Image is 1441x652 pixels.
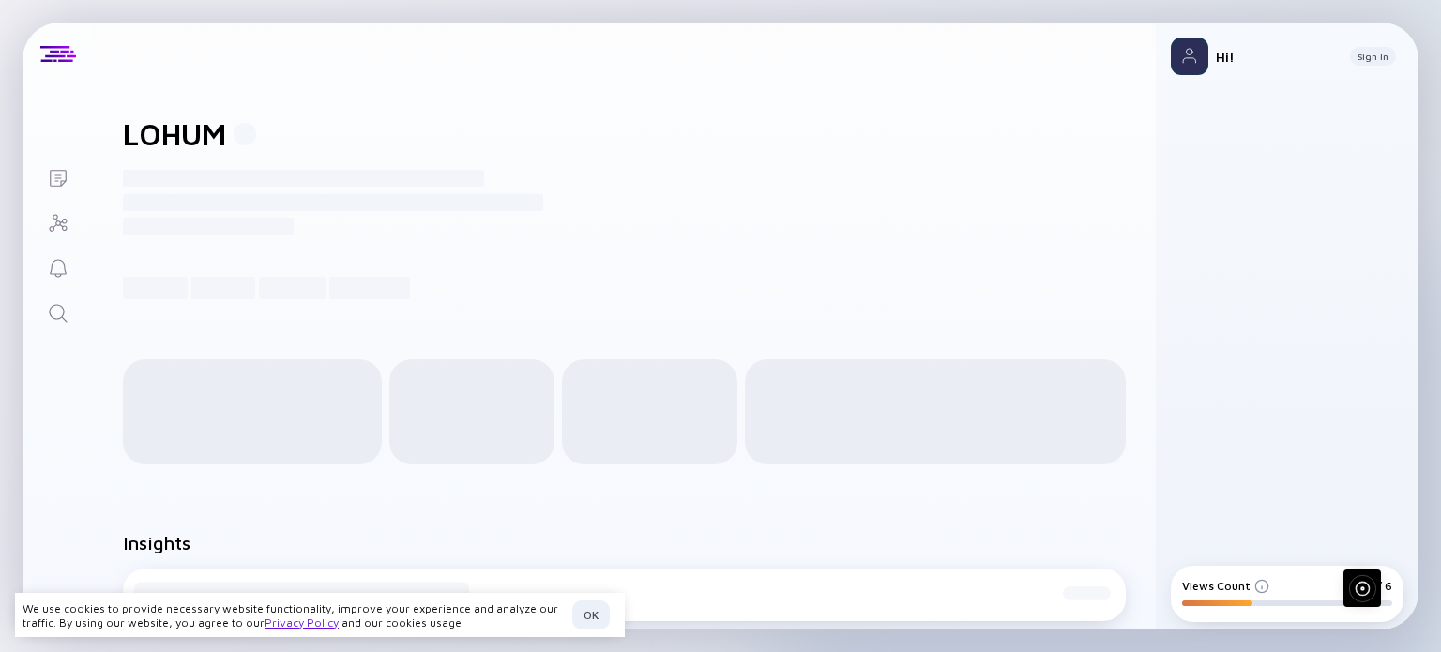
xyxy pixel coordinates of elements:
h1: LOHUM [123,116,226,152]
h2: Insights [123,532,190,553]
div: We use cookies to provide necessary website functionality, improve your experience and analyze ou... [23,601,565,629]
div: Hi! [1216,49,1335,65]
button: Sign In [1350,47,1396,66]
a: Lists [23,154,93,199]
button: OK [572,600,610,629]
a: Search [23,289,93,334]
div: 2/ 6 [1371,579,1392,593]
a: Reminders [23,244,93,289]
a: Investor Map [23,199,93,244]
img: Profile Picture [1171,38,1208,75]
a: Privacy Policy [265,615,339,629]
div: Views Count [1182,579,1269,593]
